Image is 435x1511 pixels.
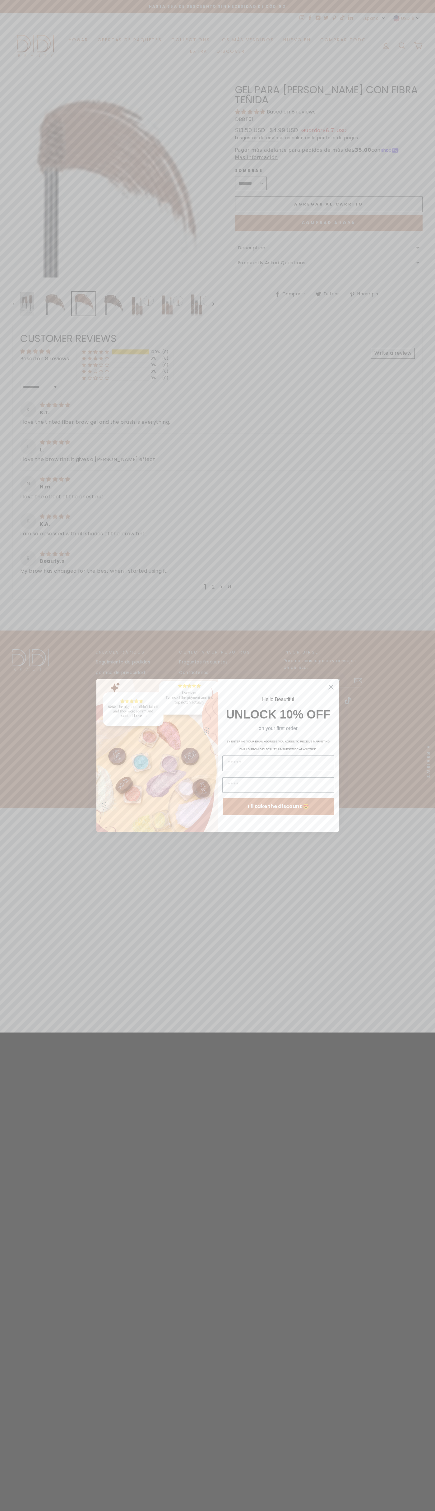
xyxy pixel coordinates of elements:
span: BY ENTERING YOUR EMAIL ADDRESS YOU AGREE TO RECEIVE MARKETING EMAILS FROM DIDI BEAUTY. UNSUBSCRIB... [227,740,330,751]
span: on your first order [259,726,298,731]
button: I'll take the discount 😍 [223,798,334,815]
button: Close dialog [326,682,336,693]
span: Hello Beautiful [262,697,294,702]
input: Email [222,755,334,771]
input: Name [222,777,334,793]
img: 0dd5236a-0aa8-453d-99f7-470cb89382e6.png [96,679,218,832]
span: UNLOCK 10% OFF [226,708,331,721]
